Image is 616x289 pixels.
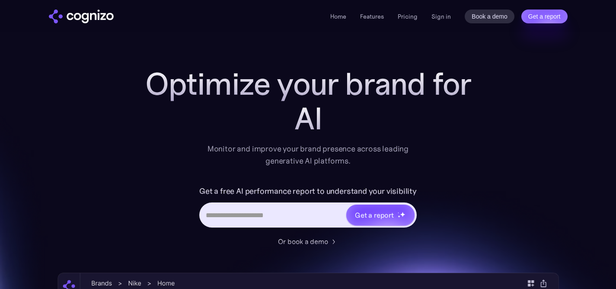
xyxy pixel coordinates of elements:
a: Pricing [398,13,418,20]
a: home [49,10,114,23]
div: Or book a demo [278,236,328,247]
h1: Optimize your brand for [135,67,481,101]
a: Sign in [431,11,451,22]
img: star [398,215,401,218]
div: AI [135,101,481,136]
a: Get a report [521,10,568,23]
div: Get a report [355,210,394,220]
img: star [400,212,405,217]
a: Or book a demo [278,236,338,247]
a: Features [360,13,384,20]
label: Get a free AI performance report to understand your visibility [199,184,417,198]
img: cognizo logo [49,10,114,23]
form: Hero URL Input Form [199,184,417,232]
a: Home [330,13,346,20]
img: star [398,212,399,213]
a: Book a demo [465,10,514,23]
a: Get a reportstarstarstar [345,204,415,226]
div: Monitor and improve your brand presence across leading generative AI platforms. [202,143,415,167]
